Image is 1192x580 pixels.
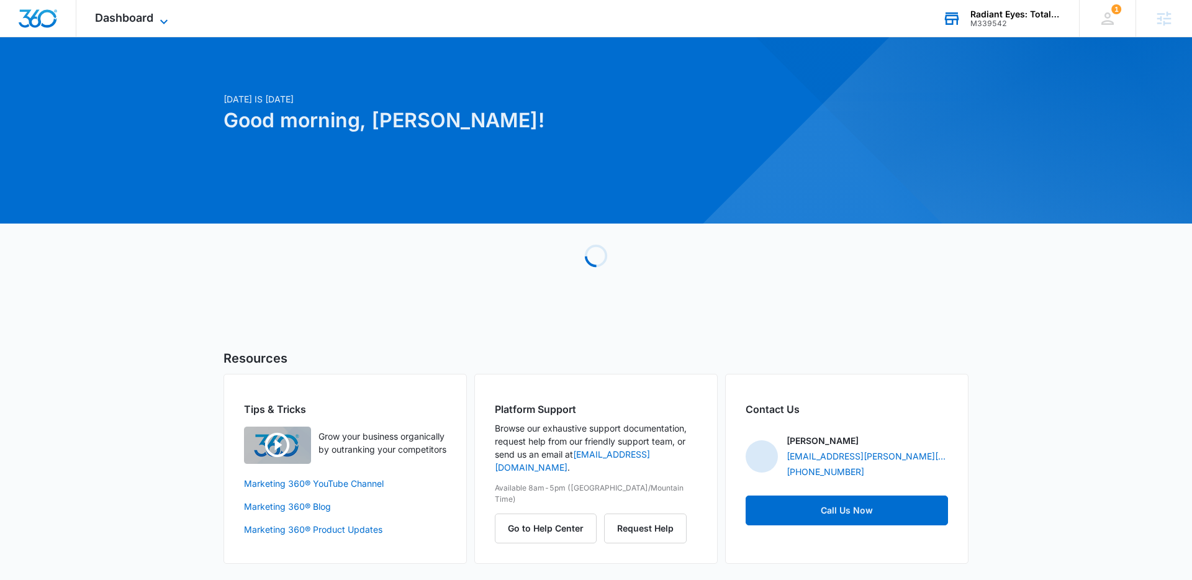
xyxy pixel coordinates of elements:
p: Browse our exhaustive support documentation, request help from our friendly support team, or send... [495,422,697,474]
p: [DATE] is [DATE] [223,93,715,106]
a: Marketing 360® Blog [244,500,446,513]
h2: Tips & Tricks [244,402,446,417]
div: account id [970,19,1061,28]
span: Dashboard [95,11,153,24]
a: [PHONE_NUMBER] [787,465,864,478]
a: [EMAIL_ADDRESS][PERSON_NAME][DOMAIN_NAME] [787,450,948,463]
h1: Good morning, [PERSON_NAME]! [223,106,715,135]
div: account name [970,9,1061,19]
a: Go to Help Center [495,523,604,533]
div: notifications count [1111,4,1121,14]
h5: Resources [223,349,968,368]
p: Grow your business organically by outranking your competitors [318,430,446,456]
h2: Platform Support [495,402,697,417]
button: Request Help [604,514,687,543]
h2: Contact Us [746,402,948,417]
button: Go to Help Center [495,514,597,543]
span: 1 [1111,4,1121,14]
img: Quick Overview Video [244,427,311,464]
p: Available 8am-5pm ([GEOGRAPHIC_DATA]/Mountain Time) [495,483,697,505]
a: Marketing 360® YouTube Channel [244,477,446,490]
p: [PERSON_NAME] [787,434,859,447]
a: Marketing 360® Product Updates [244,523,446,536]
a: Request Help [604,523,687,533]
a: Call Us Now [746,496,948,525]
img: Lauren Moss [746,440,778,473]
